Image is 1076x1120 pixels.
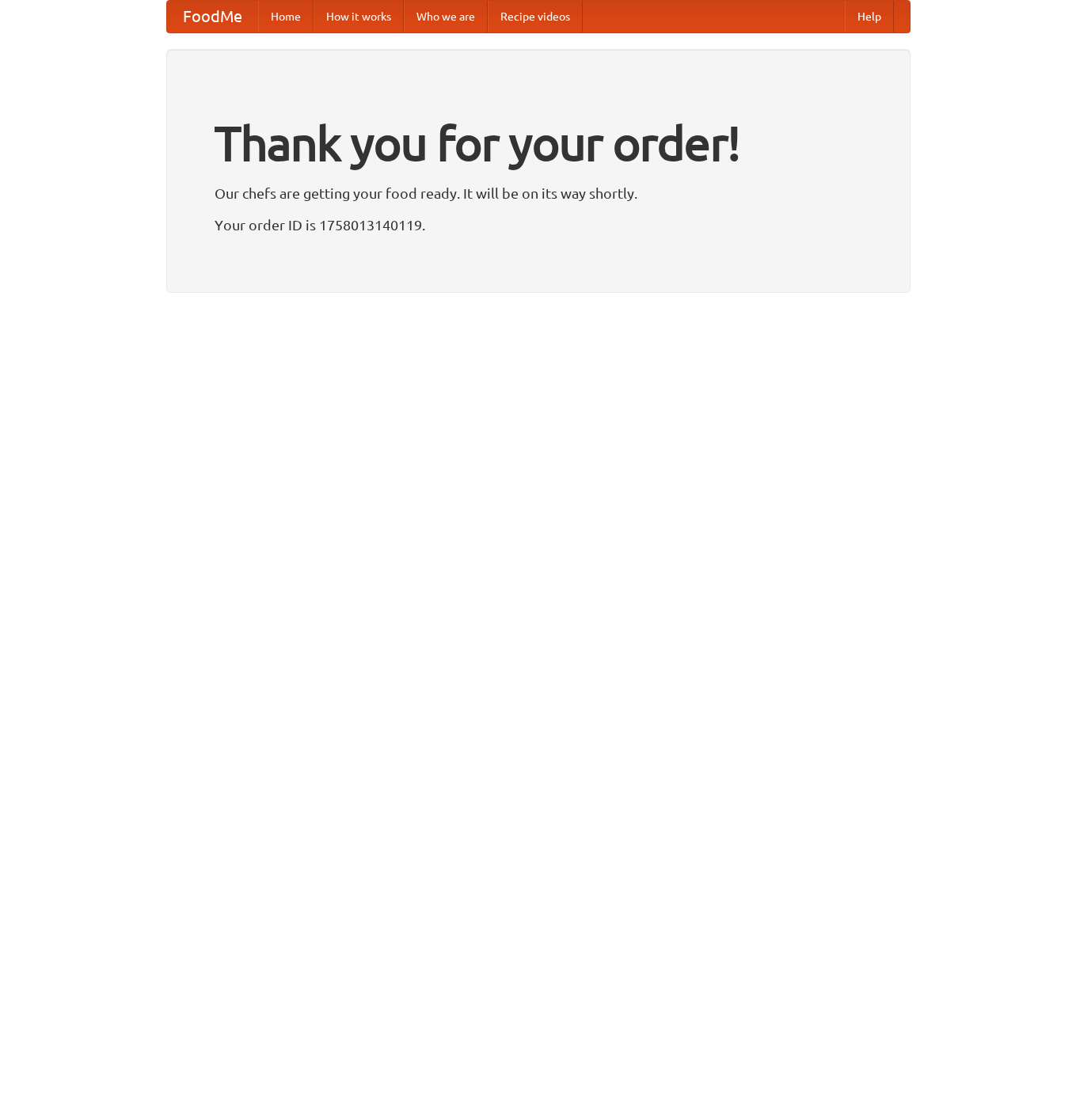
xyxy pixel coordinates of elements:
a: Who we are [404,1,488,32]
h1: Thank you for your order! [215,105,862,181]
p: Your order ID is 1758013140119. [215,213,862,237]
a: Help [845,1,894,32]
a: Recipe videos [488,1,583,32]
a: Home [258,1,314,32]
a: FoodMe [167,1,258,32]
a: How it works [314,1,404,32]
p: Our chefs are getting your food ready. It will be on its way shortly. [215,181,862,205]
